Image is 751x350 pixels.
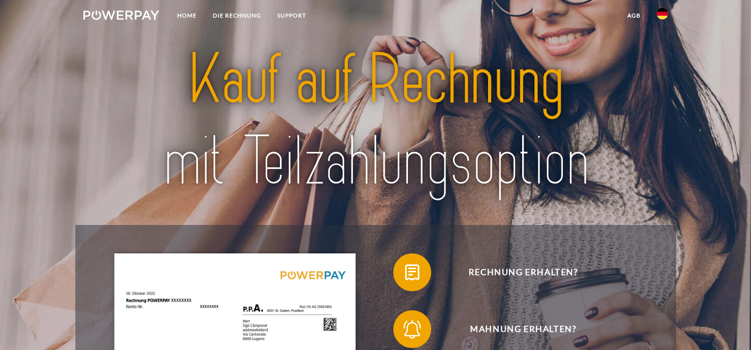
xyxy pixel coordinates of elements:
a: Home [169,7,205,24]
button: Rechnung erhalten? [393,253,640,291]
img: qb_bell.svg [400,317,424,341]
span: Rechnung erhalten? [407,253,639,291]
a: SUPPORT [269,7,314,24]
button: Mahnung erhalten? [393,310,640,348]
a: agb [619,7,649,24]
img: title-powerpay_de.svg [112,35,639,206]
span: Mahnung erhalten? [407,310,639,348]
img: logo-powerpay-white.svg [83,10,160,20]
img: de [657,8,668,19]
a: DIE RECHNUNG [205,7,269,24]
img: qb_bill.svg [400,260,424,284]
